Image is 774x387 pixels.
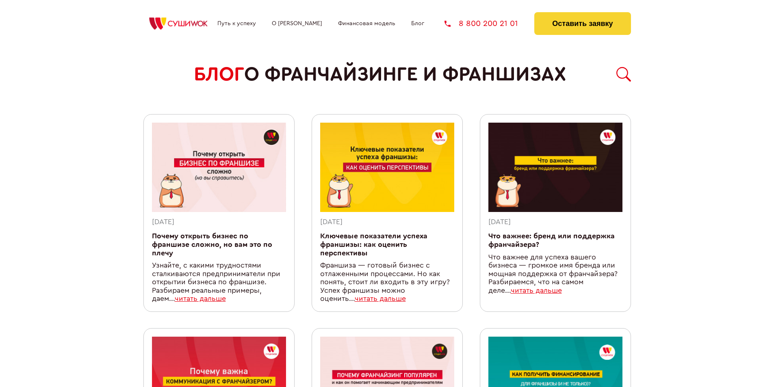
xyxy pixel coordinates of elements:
[272,20,322,27] a: О [PERSON_NAME]
[152,233,272,256] a: Почему открыть бизнес по франшизе сложно, но вам это по плечу
[194,63,244,86] span: БЛОГ
[488,253,622,295] div: Что важнее для успеха вашего бизнеса — громкое имя бренда или мощная поддержка от франчайзера? Ра...
[152,262,286,303] div: Узнайте, с какими трудностями сталкиваются предприниматели при открытии бизнеса по франшизе. Разб...
[217,20,256,27] a: Путь к успеху
[534,12,631,35] button: Оставить заявку
[444,19,518,28] a: 8 800 200 21 01
[244,63,566,86] span: о франчайзинге и франшизах
[152,218,286,227] div: [DATE]
[488,233,615,248] a: Что важнее: бренд или поддержка франчайзера?
[355,295,406,302] a: читать дальше
[338,20,395,27] a: Финансовая модель
[511,287,562,294] a: читать дальше
[488,218,622,227] div: [DATE]
[320,218,454,227] div: [DATE]
[320,262,454,303] div: Франшиза — готовый бизнес с отлаженными процессами. Но как понять, стоит ли входить в эту игру? У...
[411,20,424,27] a: Блог
[459,19,518,28] span: 8 800 200 21 01
[175,295,226,302] a: читать дальше
[320,233,427,256] a: Ключевые показатели успеха франшизы: как оценить перспективы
